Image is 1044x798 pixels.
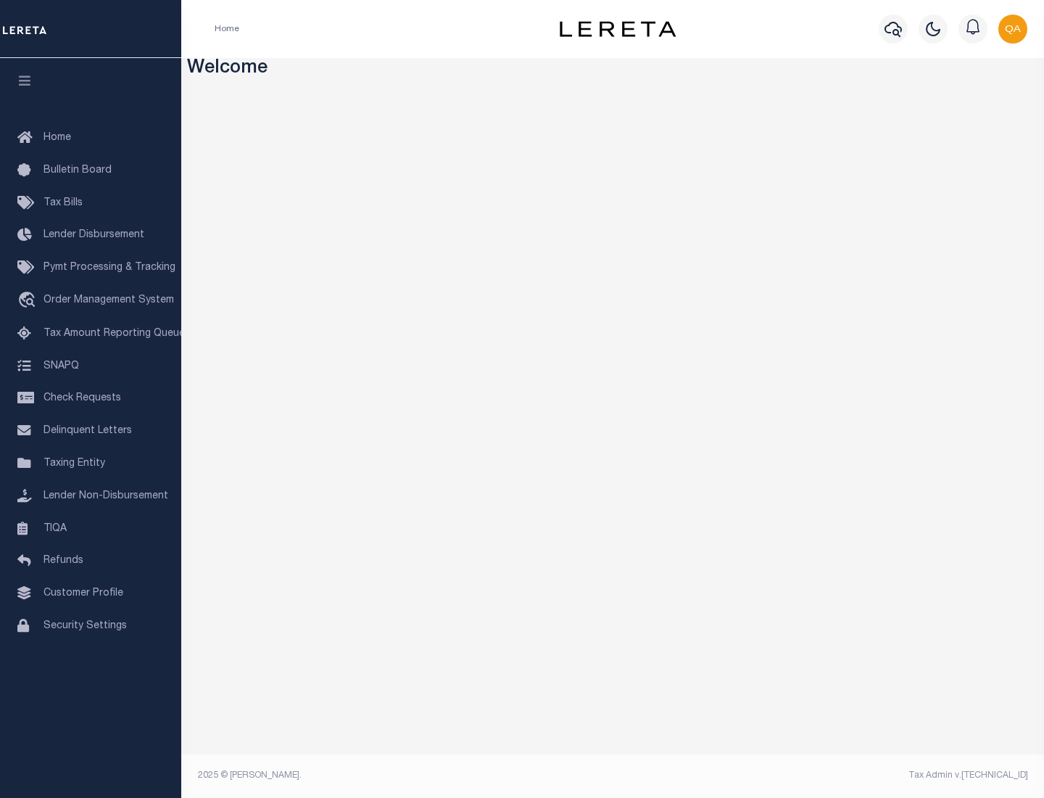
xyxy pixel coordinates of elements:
span: TIQA [43,523,67,533]
span: Taxing Entity [43,458,105,469]
div: Tax Admin v.[TECHNICAL_ID] [623,769,1028,782]
span: Check Requests [43,393,121,403]
li: Home [215,22,239,36]
span: Security Settings [43,621,127,631]
img: logo-dark.svg [560,21,676,37]
span: Lender Non-Disbursement [43,491,168,501]
div: 2025 © [PERSON_NAME]. [187,769,613,782]
span: Customer Profile [43,588,123,598]
img: svg+xml;base64,PHN2ZyB4bWxucz0iaHR0cDovL3d3dy53My5vcmcvMjAwMC9zdmciIHBvaW50ZXItZXZlbnRzPSJub25lIi... [998,15,1027,44]
span: Home [43,133,71,143]
span: Bulletin Board [43,165,112,176]
span: Lender Disbursement [43,230,144,240]
span: Delinquent Letters [43,426,132,436]
span: Refunds [43,556,83,566]
h3: Welcome [187,58,1039,81]
span: SNAPQ [43,361,79,371]
span: Tax Amount Reporting Queue [43,329,185,339]
i: travel_explore [17,292,41,310]
span: Tax Bills [43,198,83,208]
span: Order Management System [43,295,174,305]
span: Pymt Processing & Tracking [43,263,175,273]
